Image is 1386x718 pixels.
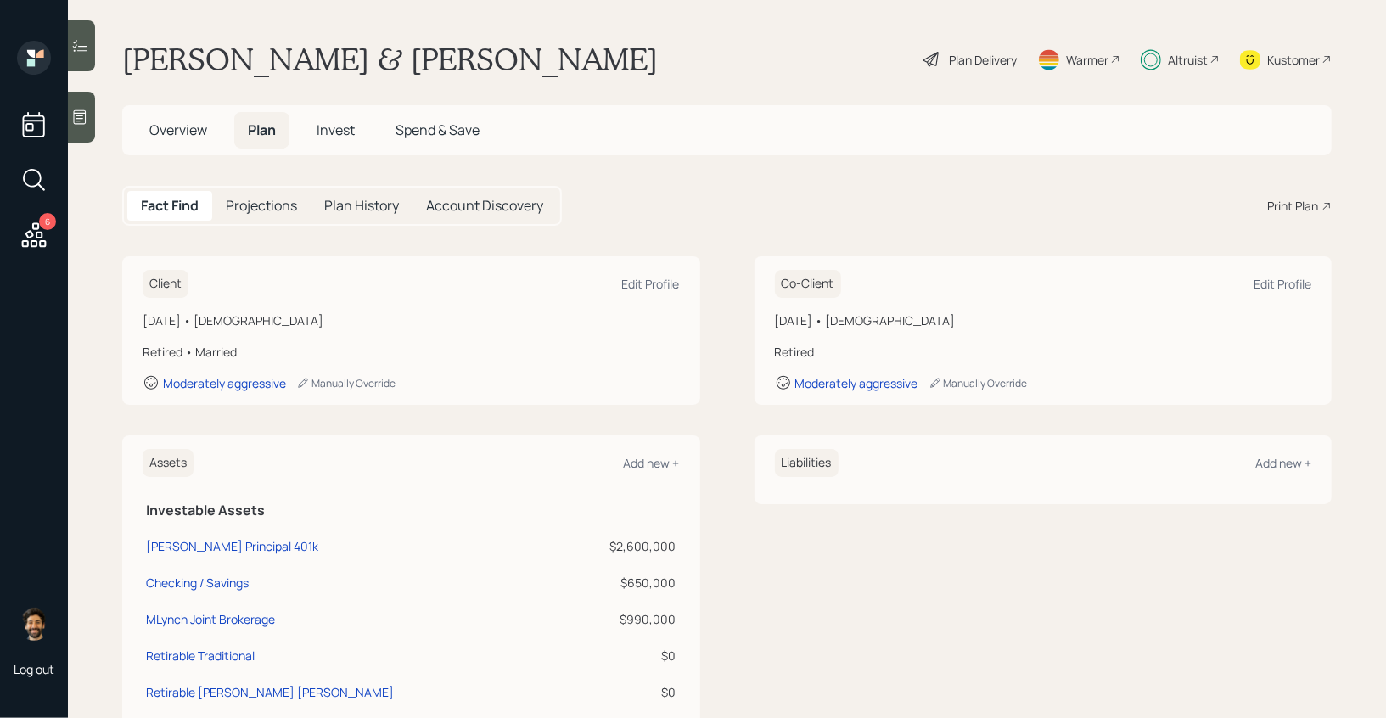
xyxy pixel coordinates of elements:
div: Log out [14,661,54,677]
div: Checking / Savings [146,574,249,592]
div: 6 [39,213,56,230]
div: Plan Delivery [949,51,1017,69]
div: [DATE] • [DEMOGRAPHIC_DATA] [775,311,1312,329]
h1: [PERSON_NAME] & [PERSON_NAME] [122,41,658,78]
div: Retirable [PERSON_NAME] [PERSON_NAME] [146,683,394,701]
div: Moderately aggressive [163,375,286,391]
h5: Projections [226,198,297,214]
div: Retirable Traditional [146,647,255,665]
h6: Client [143,270,188,298]
div: $2,600,000 [564,537,676,555]
div: Retired • Married [143,343,680,361]
div: Warmer [1066,51,1108,69]
div: $650,000 [564,574,676,592]
h5: Account Discovery [426,198,543,214]
div: [DATE] • [DEMOGRAPHIC_DATA] [143,311,680,329]
div: Edit Profile [1254,276,1311,292]
div: Add new + [1255,455,1311,471]
h6: Co-Client [775,270,841,298]
span: Invest [317,121,355,139]
div: $0 [564,647,676,665]
span: Plan [248,121,276,139]
h6: Liabilities [775,449,839,477]
div: $990,000 [564,610,676,628]
div: Retired [775,343,1312,361]
h5: Plan History [324,198,399,214]
h6: Assets [143,449,194,477]
h5: Investable Assets [146,502,676,519]
div: Print Plan [1267,197,1318,215]
div: MLynch Joint Brokerage [146,610,275,628]
div: Manually Override [296,376,396,390]
div: Edit Profile [622,276,680,292]
div: Manually Override [929,376,1028,390]
span: Spend & Save [396,121,480,139]
div: Moderately aggressive [795,375,918,391]
h5: Fact Find [141,198,199,214]
div: Kustomer [1267,51,1320,69]
img: eric-schwartz-headshot.png [17,607,51,641]
div: Altruist [1168,51,1208,69]
div: Add new + [624,455,680,471]
div: $0 [564,683,676,701]
div: [PERSON_NAME] Principal 401k [146,537,318,555]
span: Overview [149,121,207,139]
